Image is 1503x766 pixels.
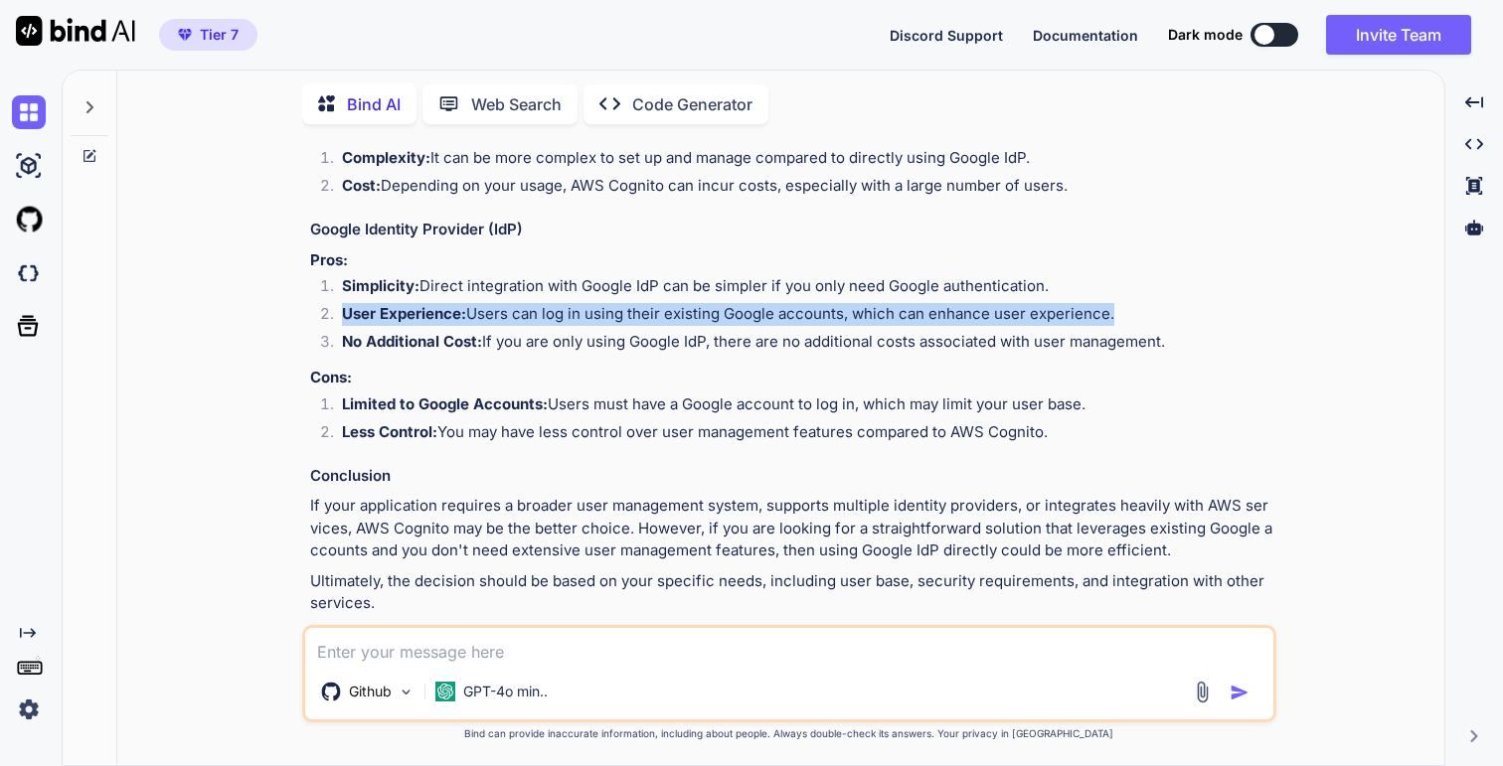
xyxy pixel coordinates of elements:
p: Web Search [471,92,562,116]
li: It can be more complex to set up and manage compared to directly using Google IdP. [326,147,1272,175]
p: GPT-4o min.. [463,682,548,701]
button: Documentation [1033,25,1138,46]
p: Bind AI [347,92,401,116]
img: chat [12,95,46,129]
strong: Cost: [342,176,381,195]
img: githubLight [12,203,46,236]
strong: Pros: [310,250,348,269]
p: Code Generator [632,92,752,116]
p: If your application requires a broader user management system, supports multiple identity provide... [310,495,1272,562]
li: Users can log in using their existing Google accounts, which can enhance user experience. [326,303,1272,331]
img: darkCloudIdeIcon [12,256,46,290]
img: premium [178,29,192,41]
p: Bind can provide inaccurate information, including about people. Always double-check its answers.... [302,726,1276,741]
p: If you have specific code or implementation details from your GitHub repository that you would li... [310,623,1272,646]
button: Discord Support [890,25,1003,46]
button: Invite Team [1326,15,1471,55]
li: Depending on your usage, AWS Cognito can incur costs, especially with a large number of users. [326,175,1272,203]
li: Users must have a Google account to log in, which may limit your user base. [326,393,1272,421]
strong: Limited to Google Accounts: [342,394,548,413]
p: Ultimately, the decision should be based on your specific needs, including user base, security re... [310,570,1272,615]
img: Pick Models [398,684,415,700]
p: Github [349,682,392,701]
h3: Conclusion [310,465,1272,488]
strong: Cons: [310,122,352,141]
img: settings [12,692,46,726]
img: icon [1230,683,1250,702]
li: Direct integration with Google IdP can be simpler if you only need Google authentication. [326,275,1272,303]
img: attachment [1191,681,1214,703]
li: If you are only using Google IdP, there are no additional costs associated with user management. [326,331,1272,359]
strong: User Experience: [342,304,466,323]
strong: Complexity: [342,148,430,167]
span: Discord Support [890,27,1003,44]
span: Tier 7 [200,25,239,45]
strong: Simplicity: [342,276,419,295]
img: GPT-4o mini [435,682,455,701]
img: Bind AI [16,16,135,46]
strong: No Additional Cost: [342,332,482,351]
span: Documentation [1033,27,1138,44]
strong: Less Control: [342,422,437,441]
span: Dark mode [1168,25,1243,45]
button: premiumTier 7 [159,19,257,51]
strong: Cons: [310,368,352,386]
h3: Google Identity Provider (IdP) [310,219,1272,241]
li: You may have less control over user management features compared to AWS Cognito. [326,421,1272,449]
img: ai-studio [12,149,46,183]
